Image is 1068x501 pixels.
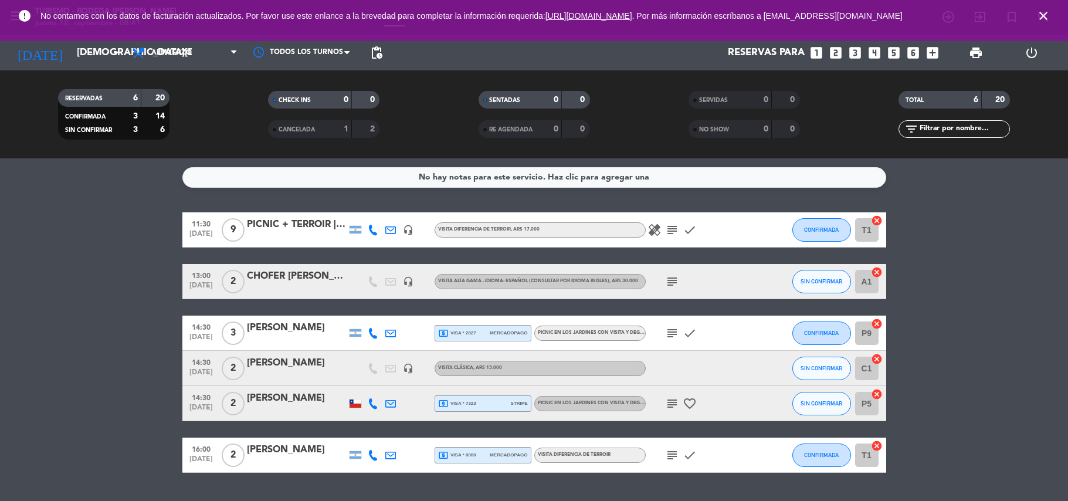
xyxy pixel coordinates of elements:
[438,398,449,409] i: local_atm
[151,49,192,57] span: Almuerzo
[1036,9,1050,23] i: close
[187,268,216,282] span: 13:00
[222,270,245,293] span: 2
[1025,46,1039,60] i: power_settings_new
[683,223,697,237] i: check
[489,97,520,103] span: SENTADAS
[65,127,112,133] span: SIN CONFIRMAR
[187,442,216,455] span: 16:00
[809,45,824,60] i: looks_one
[187,320,216,333] span: 14:30
[699,127,729,133] span: NO SHOW
[728,48,805,59] span: Reservas para
[545,11,632,21] a: [URL][DOMAIN_NAME]
[279,127,315,133] span: CANCELADA
[403,276,413,287] i: headset_mic
[871,215,883,226] i: cancel
[438,450,449,461] i: local_atm
[847,45,863,60] i: looks_3
[632,11,903,21] a: . Por más información escríbanos a [EMAIL_ADDRESS][DOMAIN_NAME]
[133,94,138,102] strong: 6
[369,46,384,60] span: pending_actions
[828,45,843,60] i: looks_two
[792,270,851,293] button: SIN CONFIRMAR
[187,368,216,382] span: [DATE]
[155,94,167,102] strong: 20
[886,45,901,60] i: looks_5
[65,114,106,120] span: CONFIRMADA
[804,330,839,336] span: CONFIRMADA
[222,444,245,467] span: 2
[155,112,167,120] strong: 14
[683,397,697,411] i: favorite_border
[925,45,940,60] i: add_box
[804,452,839,458] span: CONFIRMADA
[187,355,216,368] span: 14:30
[665,223,679,237] i: subject
[804,226,839,233] span: CONFIRMADA
[489,127,533,133] span: RE AGENDADA
[801,278,842,285] span: SIN CONFIRMAR
[974,96,978,104] strong: 6
[665,448,679,462] i: subject
[665,275,679,289] i: subject
[871,440,883,452] i: cancel
[764,125,768,133] strong: 0
[580,96,587,104] strong: 0
[370,125,377,133] strong: 2
[133,126,138,134] strong: 3
[9,40,71,66] i: [DATE]
[40,11,903,21] span: No contamos con los datos de facturación actualizados. Por favor use este enlance a la brevedad p...
[871,353,883,365] i: cancel
[490,451,527,459] span: mercadopago
[65,96,103,101] span: RESERVADAS
[995,96,1007,104] strong: 20
[871,266,883,278] i: cancel
[665,397,679,411] i: subject
[511,400,528,407] span: stripe
[187,230,216,243] span: [DATE]
[279,97,311,103] span: CHECK INS
[247,320,347,336] div: [PERSON_NAME]
[801,400,842,407] span: SIN CONFIRMAR
[403,225,413,235] i: headset_mic
[438,328,449,338] i: local_atm
[906,97,924,103] span: TOTAL
[609,279,638,283] span: , ARS 30.000
[918,123,1009,136] input: Filtrar por nombre...
[109,46,123,60] i: arrow_drop_down
[792,321,851,345] button: CONFIRMADA
[247,391,347,406] div: [PERSON_NAME]
[792,444,851,467] button: CONFIRMADA
[554,125,558,133] strong: 0
[647,223,662,237] i: healing
[247,217,347,232] div: PICNIC + TERROIR | [GEOGRAPHIC_DATA][PERSON_NAME]
[160,126,167,134] strong: 6
[187,455,216,469] span: [DATE]
[554,96,558,104] strong: 0
[790,125,797,133] strong: 0
[222,218,245,242] span: 9
[538,452,611,457] span: VISITA DIFERENCIA DE TERROIR
[344,125,348,133] strong: 1
[247,442,347,458] div: [PERSON_NAME]
[683,326,697,340] i: check
[438,279,638,283] span: VISITA ALTA GAMA - IDIOMA: ESPAÑOL (Consultar por idioma ingles)
[792,357,851,380] button: SIN CONFIRMAR
[538,330,685,335] span: PICNIC EN LOS JARDINES CON VISITA Y DEGUSTACIÓN CLÁSICA
[580,125,587,133] strong: 0
[490,329,527,337] span: mercadopago
[790,96,797,104] strong: 0
[18,9,32,23] i: error
[904,122,918,136] i: filter_list
[867,45,882,60] i: looks_4
[969,46,983,60] span: print
[438,365,502,370] span: VISITA CLÁSICA
[683,448,697,462] i: check
[438,227,540,232] span: VISITA DIFERENCIA DE TERROIR
[801,365,842,371] span: SIN CONFIRMAR
[419,171,649,184] div: No hay notas para este servicio. Haz clic para agregar una
[438,450,476,461] span: visa * 0000
[187,390,216,404] span: 14:30
[906,45,921,60] i: looks_6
